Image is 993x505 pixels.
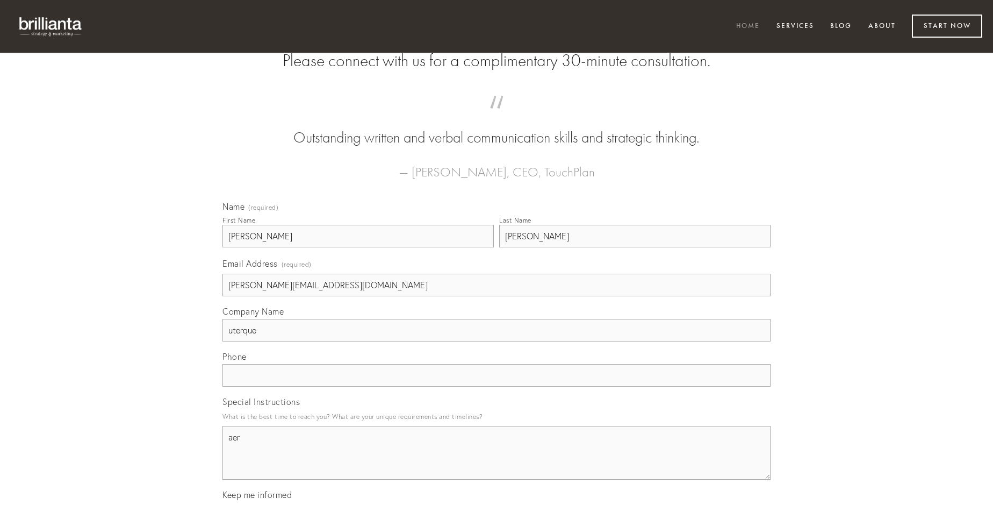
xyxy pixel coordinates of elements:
[222,396,300,407] span: Special Instructions
[729,18,767,35] a: Home
[248,204,278,211] span: (required)
[282,257,312,272] span: (required)
[222,201,244,212] span: Name
[240,106,753,127] span: “
[769,18,821,35] a: Services
[11,11,91,42] img: brillianta - research, strategy, marketing
[240,148,753,183] figcaption: — [PERSON_NAME], CEO, TouchPlan
[222,426,771,480] textarea: aer
[861,18,903,35] a: About
[240,106,753,148] blockquote: Outstanding written and verbal communication skills and strategic thinking.
[222,258,278,269] span: Email Address
[222,216,255,224] div: First Name
[222,409,771,424] p: What is the best time to reach you? What are your unique requirements and timelines?
[222,51,771,71] h2: Please connect with us for a complimentary 30-minute consultation.
[222,306,284,317] span: Company Name
[499,216,531,224] div: Last Name
[222,351,247,362] span: Phone
[823,18,859,35] a: Blog
[912,15,982,38] a: Start Now
[222,489,292,500] span: Keep me informed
